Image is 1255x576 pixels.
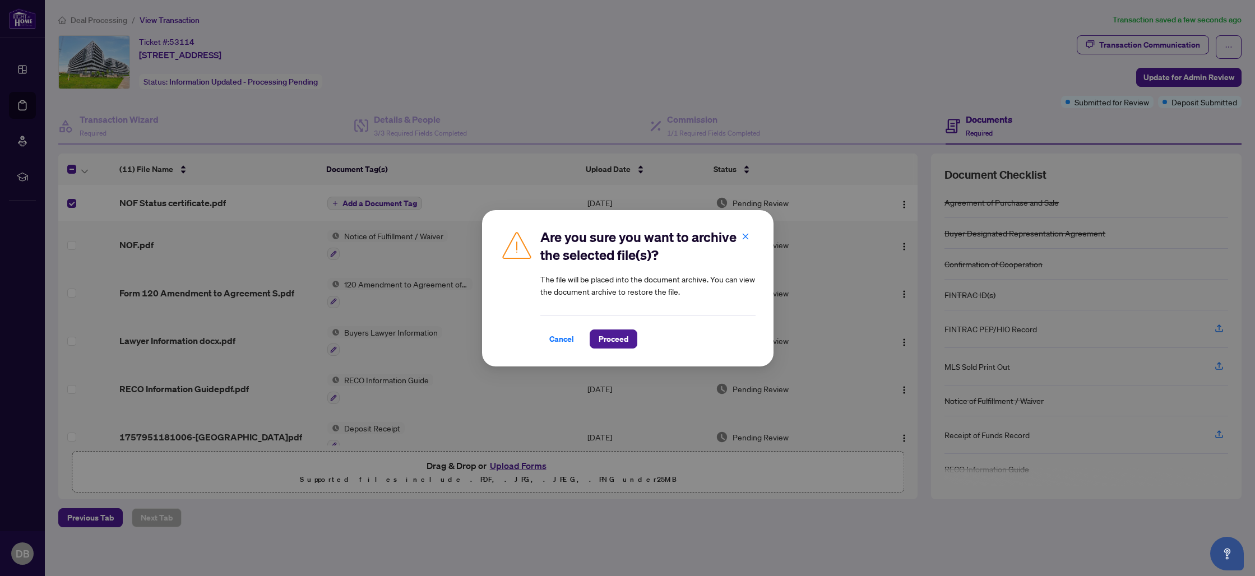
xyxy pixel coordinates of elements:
button: Cancel [540,329,583,349]
button: Proceed [590,329,637,349]
span: Cancel [549,330,574,348]
button: Open asap [1210,537,1244,570]
span: close [742,232,749,240]
h2: Are you sure you want to archive the selected file(s)? [540,228,756,264]
img: Caution Icon [500,228,534,262]
article: The file will be placed into the document archive. You can view the document archive to restore t... [540,273,756,298]
span: Proceed [599,330,628,348]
